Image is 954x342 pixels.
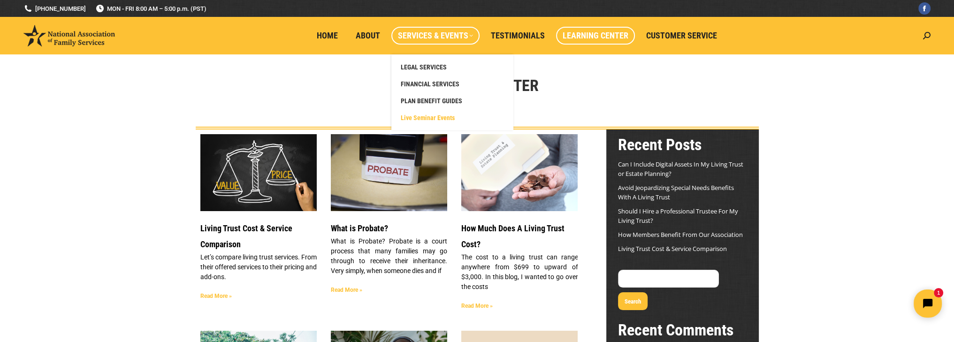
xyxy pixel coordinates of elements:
img: Living Trust Cost [461,128,579,217]
a: [PHONE_NUMBER] [23,4,86,13]
img: National Association of Family Services [23,25,115,46]
span: MON - FRI 8:00 AM – 5:00 p.m. (PST) [95,4,206,13]
a: Living Trust Cost [461,134,578,211]
p: What is Probate? Probate is a court process that many families may go through to receive their in... [331,236,447,276]
a: What is Probate? [331,134,447,211]
a: FINANCIAL SERVICES [396,76,509,92]
a: How Much Does A Living Trust Cost? [461,223,565,249]
button: Search [618,292,648,310]
a: Should I Hire a Professional Trustee For My Living Trust? [618,207,738,225]
a: LEGAL SERVICES [396,59,509,76]
span: PLAN BENEFIT GUIDES [401,97,462,105]
a: Home [310,27,344,45]
a: Can I Include Digital Assets In My Living Trust or Estate Planning? [618,160,743,178]
p: Let’s compare living trust services. From their offered services to their pricing and add-ons. [200,252,317,282]
a: Living Trust Cost & Service Comparison [618,244,727,253]
span: Live Seminar Events [401,114,455,122]
a: Avoid Jeopardizing Special Needs Benefits With A Living Trust [618,183,734,201]
a: Learning Center [556,27,635,45]
a: Live Seminar Events [396,109,509,126]
a: Read more about How Much Does A Living Trust Cost? [461,303,493,309]
img: Living Trust Service and Price Comparison Blog Image [199,134,317,212]
h2: Recent Posts [618,134,747,155]
iframe: Tidio Chat [788,281,950,326]
span: FINANCIAL SERVICES [401,80,459,88]
a: Facebook page opens in new window [918,2,931,15]
a: PLAN BENEFIT GUIDES [396,92,509,109]
a: Testimonials [484,27,551,45]
p: The cost to a living trust can range anywhere from $699 to upward of $3,000. In this blog, I want... [461,252,578,292]
span: About [356,30,380,41]
span: Services & Events [398,30,473,41]
a: What is Probate? [331,223,388,233]
a: About [349,27,387,45]
h2: Recent Comments [618,319,747,340]
a: How Members Benefit From Our Association [618,230,743,239]
span: Customer Service [646,30,717,41]
span: Testimonials [491,30,545,41]
a: Customer Service [640,27,724,45]
span: Learning Center [563,30,628,41]
a: Read more about What is Probate? [331,287,362,293]
span: LEGAL SERVICES [401,63,447,71]
img: What is Probate? [330,134,448,212]
span: Home [317,30,338,41]
a: Living Trust Service and Price Comparison Blog Image [200,134,317,211]
a: Read more about Living Trust Cost & Service Comparison [200,293,232,299]
a: Living Trust Cost & Service Comparison [200,223,292,249]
